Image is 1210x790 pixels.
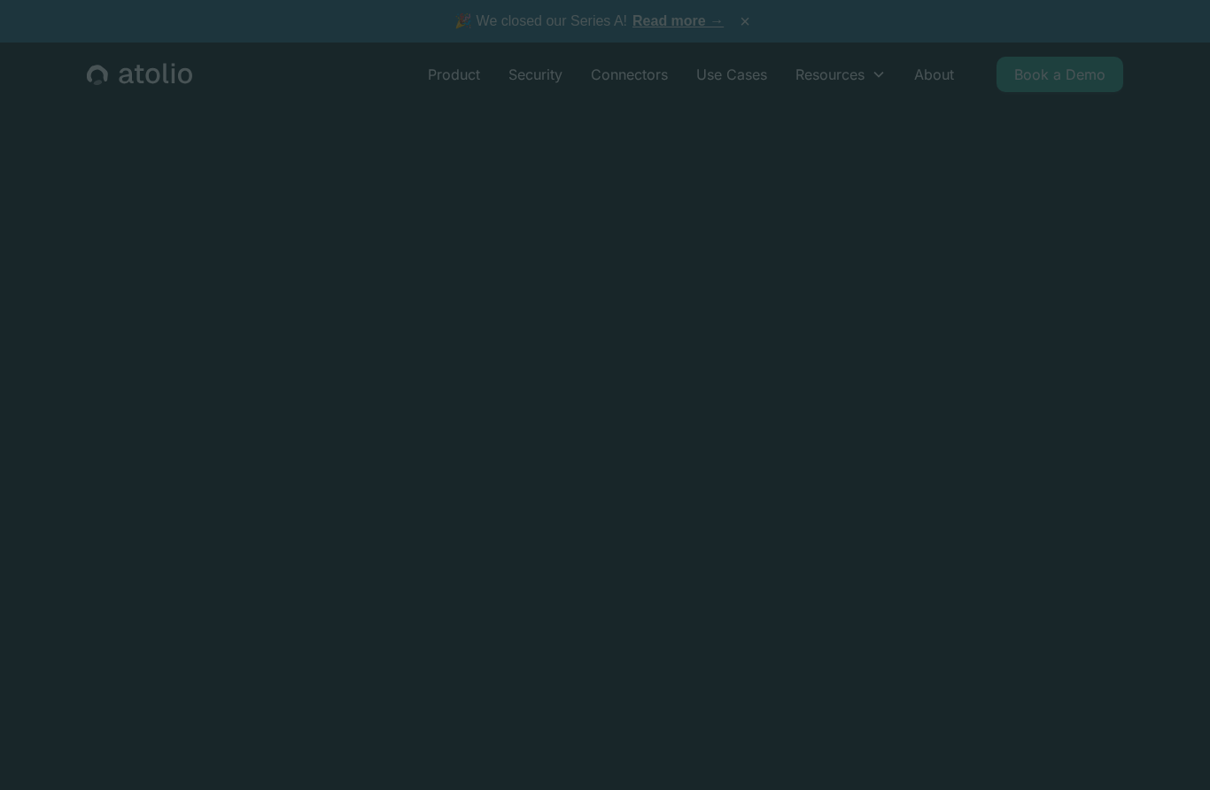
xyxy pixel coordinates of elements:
[454,11,724,32] span: 🎉 We closed our Series A!
[682,57,781,92] a: Use Cases
[577,57,682,92] a: Connectors
[734,12,756,31] button: ×
[781,57,900,92] div: Resources
[997,57,1123,92] a: Book a Demo
[795,64,865,85] div: Resources
[632,13,724,28] a: Read more →
[900,57,968,92] a: About
[87,63,192,86] a: home
[494,57,577,92] a: Security
[414,57,494,92] a: Product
